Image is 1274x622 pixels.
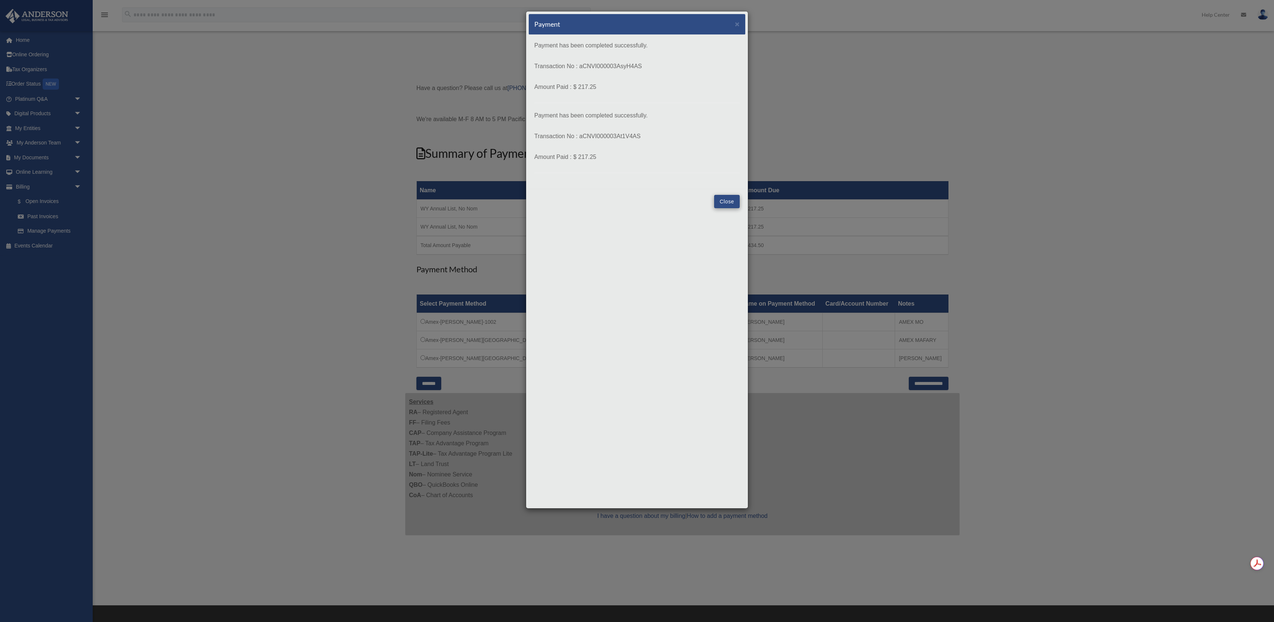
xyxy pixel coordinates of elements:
p: Transaction No : aCNVI000003AsyH4AS [534,61,740,71]
p: Payment has been completed successfully. [534,110,740,121]
button: Close [735,20,740,28]
p: Amount Paid : $ 217.25 [534,82,740,92]
p: Payment has been completed successfully. [534,40,740,51]
button: Close [714,195,740,208]
h5: Payment [534,20,560,29]
span: × [735,20,740,28]
p: Transaction No : aCNVI000003At1V4AS [534,131,740,142]
p: Amount Paid : $ 217.25 [534,152,740,162]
